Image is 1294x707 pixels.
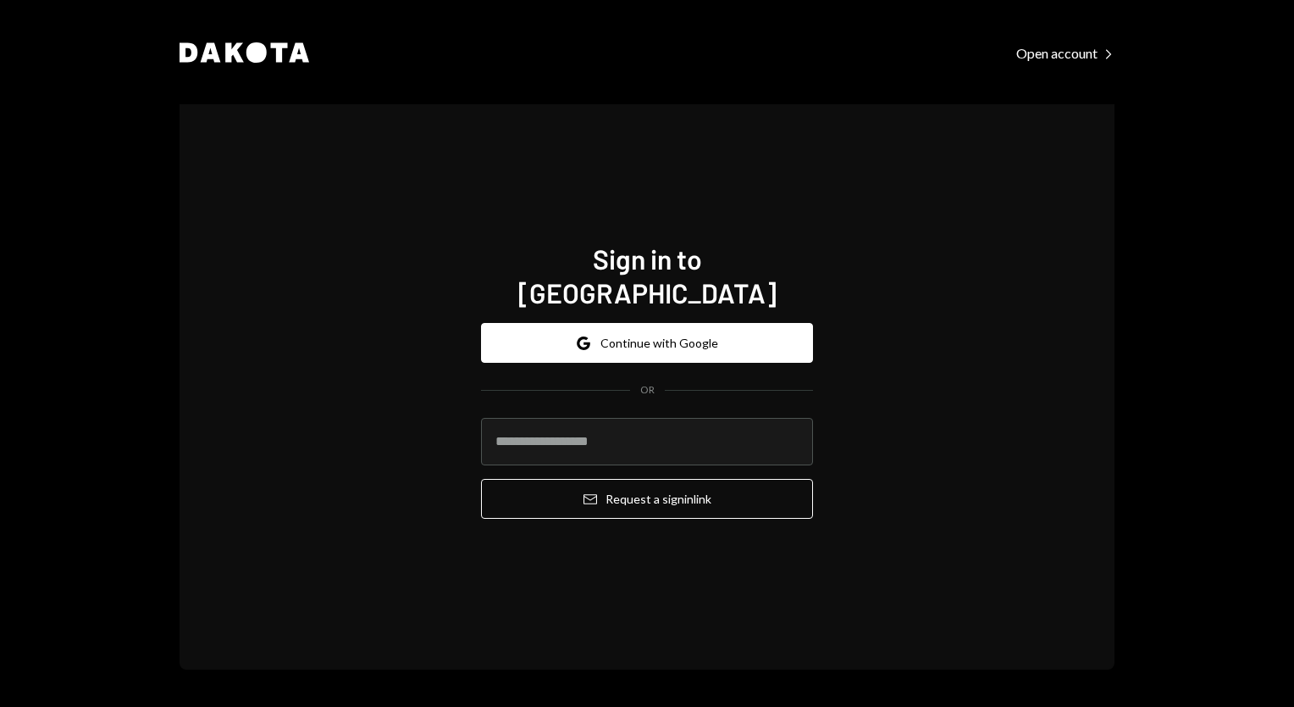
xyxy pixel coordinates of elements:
div: Open account [1016,45,1114,62]
div: OR [640,383,655,398]
button: Request a signinlink [481,479,813,519]
button: Continue with Google [481,323,813,363]
h1: Sign in to [GEOGRAPHIC_DATA] [481,242,813,309]
a: Open account [1016,43,1114,62]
